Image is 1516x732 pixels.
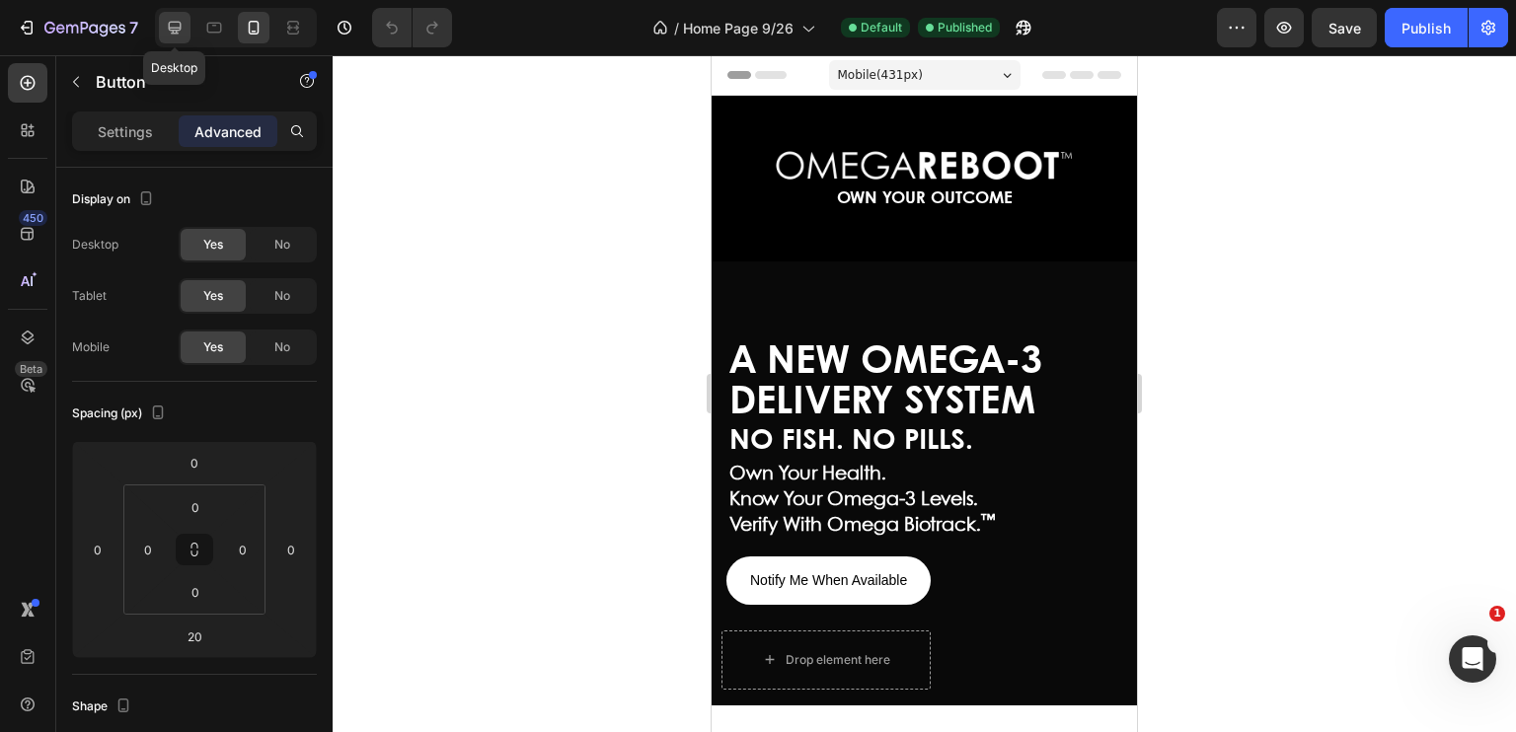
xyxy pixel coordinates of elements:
[176,492,215,522] input: 0px
[72,186,158,213] div: Display on
[15,361,47,377] div: Beta
[72,236,118,254] div: Desktop
[176,577,215,607] input: 0px
[274,236,290,254] span: No
[276,535,306,564] input: 0
[674,18,679,38] span: /
[83,535,113,564] input: 0
[1328,20,1361,37] span: Save
[98,121,153,142] p: Settings
[274,287,290,305] span: No
[712,55,1137,732] iframe: Design area
[96,70,264,94] p: Button
[194,121,262,142] p: Advanced
[1312,8,1377,47] button: Save
[683,18,794,38] span: Home Page 9/26
[203,287,223,305] span: Yes
[938,19,992,37] span: Published
[203,236,223,254] span: Yes
[203,338,223,356] span: Yes
[372,8,452,47] div: Undo/Redo
[19,210,47,226] div: 450
[228,535,258,564] input: 0px
[274,338,290,356] span: No
[1489,606,1505,622] span: 1
[72,694,135,720] div: Shape
[133,535,163,564] input: 0px
[129,16,138,39] p: 7
[8,8,147,47] button: 7
[72,401,170,427] div: Spacing (px)
[72,338,110,356] div: Mobile
[72,287,107,305] div: Tablet
[1385,8,1468,47] button: Publish
[1402,18,1451,38] div: Publish
[1449,635,1496,683] iframe: Intercom live chat
[175,622,214,651] input: 20
[861,19,902,37] span: Default
[175,448,214,477] input: 0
